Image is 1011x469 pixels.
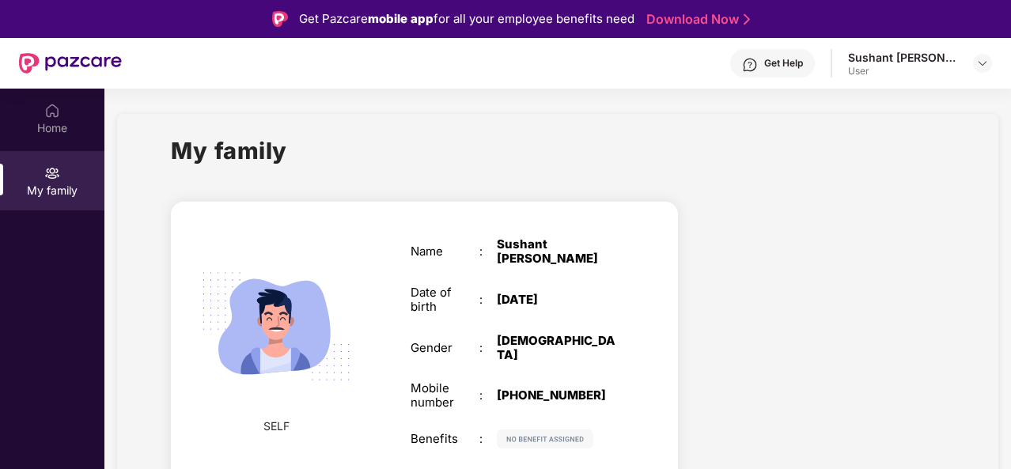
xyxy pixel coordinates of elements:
[184,235,367,418] img: svg+xml;base64,PHN2ZyB4bWxucz0iaHR0cDovL3d3dy53My5vcmcvMjAwMC9zdmciIHdpZHRoPSIyMjQiIGhlaWdodD0iMT...
[44,165,60,181] img: svg+xml;base64,PHN2ZyB3aWR0aD0iMjAiIGhlaWdodD0iMjAiIHZpZXdCb3g9IjAgMCAyMCAyMCIgZmlsbD0ibm9uZSIgeG...
[848,65,959,78] div: User
[411,381,479,410] div: Mobile number
[479,244,497,259] div: :
[646,11,745,28] a: Download Now
[497,334,617,362] div: [DEMOGRAPHIC_DATA]
[272,11,288,27] img: Logo
[411,432,479,446] div: Benefits
[299,9,634,28] div: Get Pazcare for all your employee benefits need
[764,57,803,70] div: Get Help
[848,50,959,65] div: Sushant [PERSON_NAME]
[44,103,60,119] img: svg+xml;base64,PHN2ZyBpZD0iSG9tZSIgeG1sbnM9Imh0dHA6Ly93d3cudzMub3JnLzIwMDAvc3ZnIiB3aWR0aD0iMjAiIG...
[497,429,593,448] img: svg+xml;base64,PHN2ZyB4bWxucz0iaHR0cDovL3d3dy53My5vcmcvMjAwMC9zdmciIHdpZHRoPSIxMjIiIGhlaWdodD0iMj...
[411,341,479,355] div: Gender
[976,57,989,70] img: svg+xml;base64,PHN2ZyBpZD0iRHJvcGRvd24tMzJ4MzIiIHhtbG5zPSJodHRwOi8vd3d3LnczLm9yZy8yMDAwL3N2ZyIgd2...
[479,432,497,446] div: :
[411,286,479,314] div: Date of birth
[479,388,497,403] div: :
[171,133,287,168] h1: My family
[19,53,122,74] img: New Pazcare Logo
[263,418,290,435] span: SELF
[497,237,617,266] div: Sushant [PERSON_NAME]
[742,57,758,73] img: svg+xml;base64,PHN2ZyBpZD0iSGVscC0zMngzMiIgeG1sbnM9Imh0dHA6Ly93d3cudzMub3JnLzIwMDAvc3ZnIiB3aWR0aD...
[411,244,479,259] div: Name
[744,11,750,28] img: Stroke
[479,341,497,355] div: :
[368,11,434,26] strong: mobile app
[497,388,617,403] div: [PHONE_NUMBER]
[497,293,617,307] div: [DATE]
[479,293,497,307] div: :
